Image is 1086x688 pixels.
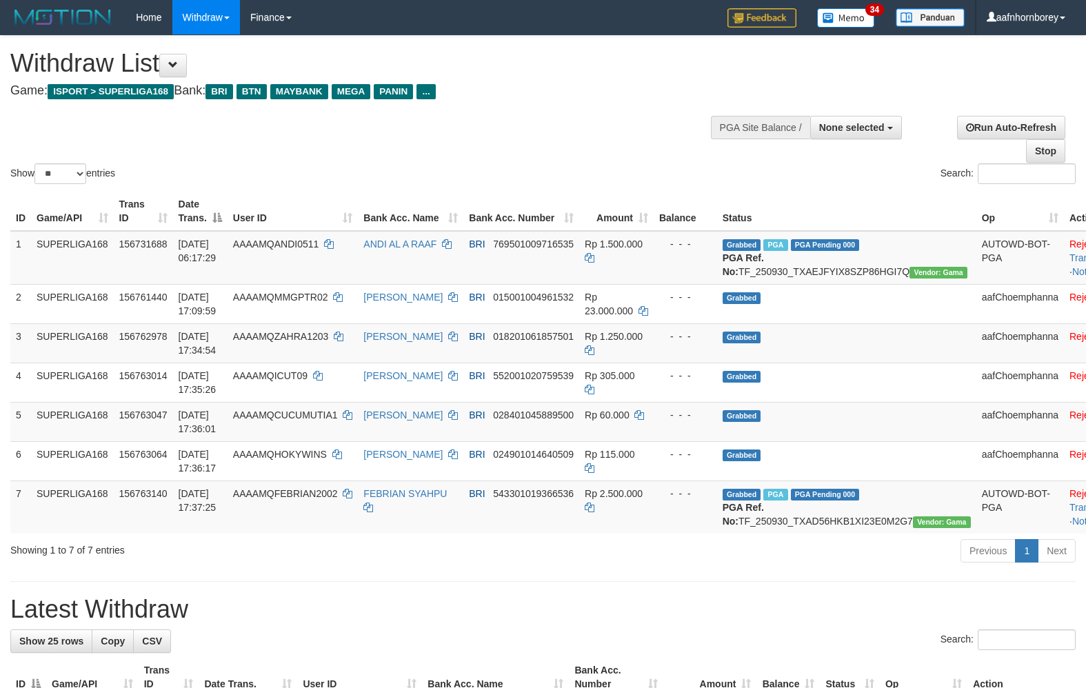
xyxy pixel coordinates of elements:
[717,192,976,231] th: Status
[493,449,574,460] span: Copy 024901014640509 to clipboard
[31,363,114,402] td: SUPERLIGA168
[976,363,1064,402] td: aafChoemphanna
[1038,539,1076,563] a: Next
[585,409,630,421] span: Rp 60.000
[791,239,860,251] span: PGA Pending
[913,516,971,528] span: Vendor URL: https://trx31.1velocity.biz
[723,410,761,422] span: Grabbed
[10,231,31,285] td: 1
[659,487,712,500] div: - - -
[976,323,1064,363] td: aafChoemphanna
[493,370,574,381] span: Copy 552001020759539 to clipboard
[976,192,1064,231] th: Op: activate to sort column ascending
[233,370,308,381] span: AAAAMQICUT09
[659,330,712,343] div: - - -
[469,292,485,303] span: BRI
[717,231,976,285] td: TF_250930_TXAEJFYIX8SZP86HGI7Q
[179,488,217,513] span: [DATE] 17:37:25
[941,163,1076,184] label: Search:
[659,237,712,251] div: - - -
[228,192,359,231] th: User ID: activate to sort column ascending
[723,292,761,304] span: Grabbed
[493,331,574,342] span: Copy 018201061857501 to clipboard
[363,239,436,250] a: ANDI AL A RAAF
[10,538,442,557] div: Showing 1 to 7 of 7 entries
[723,449,761,461] span: Grabbed
[865,3,884,16] span: 34
[31,323,114,363] td: SUPERLIGA168
[31,284,114,323] td: SUPERLIGA168
[723,489,761,500] span: Grabbed
[119,292,168,303] span: 156761440
[493,409,574,421] span: Copy 028401045889500 to clipboard
[585,370,634,381] span: Rp 305.000
[179,449,217,474] span: [DATE] 17:36:17
[976,231,1064,285] td: AUTOWD-BOT-PGA
[332,84,371,99] span: MEGA
[179,409,217,434] span: [DATE] 17:36:01
[233,488,338,499] span: AAAAMQFEBRIAN2002
[585,292,633,316] span: Rp 23.000.000
[810,116,902,139] button: None selected
[585,488,643,499] span: Rp 2.500.000
[1015,539,1038,563] a: 1
[791,489,860,500] span: PGA Pending
[205,84,232,99] span: BRI
[469,449,485,460] span: BRI
[19,636,83,647] span: Show 25 rows
[493,239,574,250] span: Copy 769501009716535 to clipboard
[493,292,574,303] span: Copy 015001004961532 to clipboard
[469,488,485,499] span: BRI
[469,331,485,342] span: BRI
[363,409,443,421] a: [PERSON_NAME]
[233,409,338,421] span: AAAAMQCUCUMUTIA1
[31,480,114,534] td: SUPERLIGA168
[585,239,643,250] span: Rp 1.500.000
[941,629,1076,650] label: Search:
[416,84,435,99] span: ...
[727,8,796,28] img: Feedback.jpg
[233,239,319,250] span: AAAAMQANDI0511
[133,629,171,653] a: CSV
[1026,139,1065,163] a: Stop
[179,239,217,263] span: [DATE] 06:17:29
[717,480,976,534] td: TF_250930_TXAD56HKB1XI23E0M2G7
[363,449,443,460] a: [PERSON_NAME]
[469,409,485,421] span: BRI
[976,402,1064,441] td: aafChoemphanna
[10,323,31,363] td: 3
[10,441,31,480] td: 6
[119,409,168,421] span: 156763047
[10,480,31,534] td: 7
[173,192,228,231] th: Date Trans.: activate to sort column descending
[909,267,967,279] span: Vendor URL: https://trx31.1velocity.biz
[142,636,162,647] span: CSV
[463,192,579,231] th: Bank Acc. Number: activate to sort column ascending
[10,402,31,441] td: 5
[723,239,761,251] span: Grabbed
[270,84,328,99] span: MAYBANK
[48,84,174,99] span: ISPORT > SUPERLIGA168
[585,449,634,460] span: Rp 115.000
[711,116,810,139] div: PGA Site Balance /
[659,408,712,422] div: - - -
[101,636,125,647] span: Copy
[363,292,443,303] a: [PERSON_NAME]
[469,239,485,250] span: BRI
[957,116,1065,139] a: Run Auto-Refresh
[179,370,217,395] span: [DATE] 17:35:26
[363,331,443,342] a: [PERSON_NAME]
[976,441,1064,480] td: aafChoemphanna
[493,488,574,499] span: Copy 543301019366536 to clipboard
[119,449,168,460] span: 156763064
[585,331,643,342] span: Rp 1.250.000
[179,292,217,316] span: [DATE] 17:09:59
[10,284,31,323] td: 2
[237,84,267,99] span: BTN
[723,502,764,527] b: PGA Ref. No:
[358,192,463,231] th: Bank Acc. Name: activate to sort column ascending
[579,192,654,231] th: Amount: activate to sort column ascending
[233,331,329,342] span: AAAAMQZAHRA1203
[31,231,114,285] td: SUPERLIGA168
[119,239,168,250] span: 156731688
